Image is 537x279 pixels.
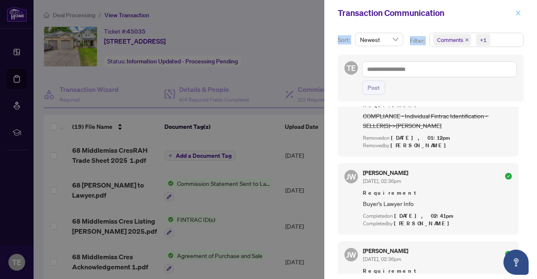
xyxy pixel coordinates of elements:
[505,251,512,258] span: check-circle
[363,267,512,275] span: Requirement
[394,212,455,219] span: [DATE], 02:41pm
[363,170,408,176] h5: [PERSON_NAME]
[360,33,398,46] span: Newest
[394,220,454,227] span: [PERSON_NAME]
[363,178,401,184] span: [DATE], 02:36pm
[363,199,512,209] span: Buyer's Lawyer Info
[437,36,463,44] span: Comments
[363,111,512,131] span: COMPLIANCE - Individual Fintrac Identification - SELLER(S)->[PERSON_NAME]
[363,248,408,254] h5: [PERSON_NAME]
[363,212,512,220] div: Completed on
[338,35,352,44] p: Sort:
[363,256,401,262] span: [DATE], 02:36pm
[346,249,356,261] span: JW
[465,38,469,42] span: close
[503,250,529,275] button: Open asap
[363,134,512,142] div: Removed on
[391,134,451,141] span: [DATE], 01:12pm
[346,171,356,183] span: JW
[363,189,512,197] span: Requirement
[338,7,513,19] div: Transaction Communication
[480,36,487,44] div: +1
[362,81,385,95] button: Post
[363,142,512,150] div: Removed by
[515,10,521,16] span: close
[363,220,512,228] div: Completed by
[505,173,512,180] span: check-circle
[391,142,451,149] span: [PERSON_NAME]
[433,34,471,46] span: Comments
[347,62,356,74] span: TE
[410,36,426,45] p: Filter:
